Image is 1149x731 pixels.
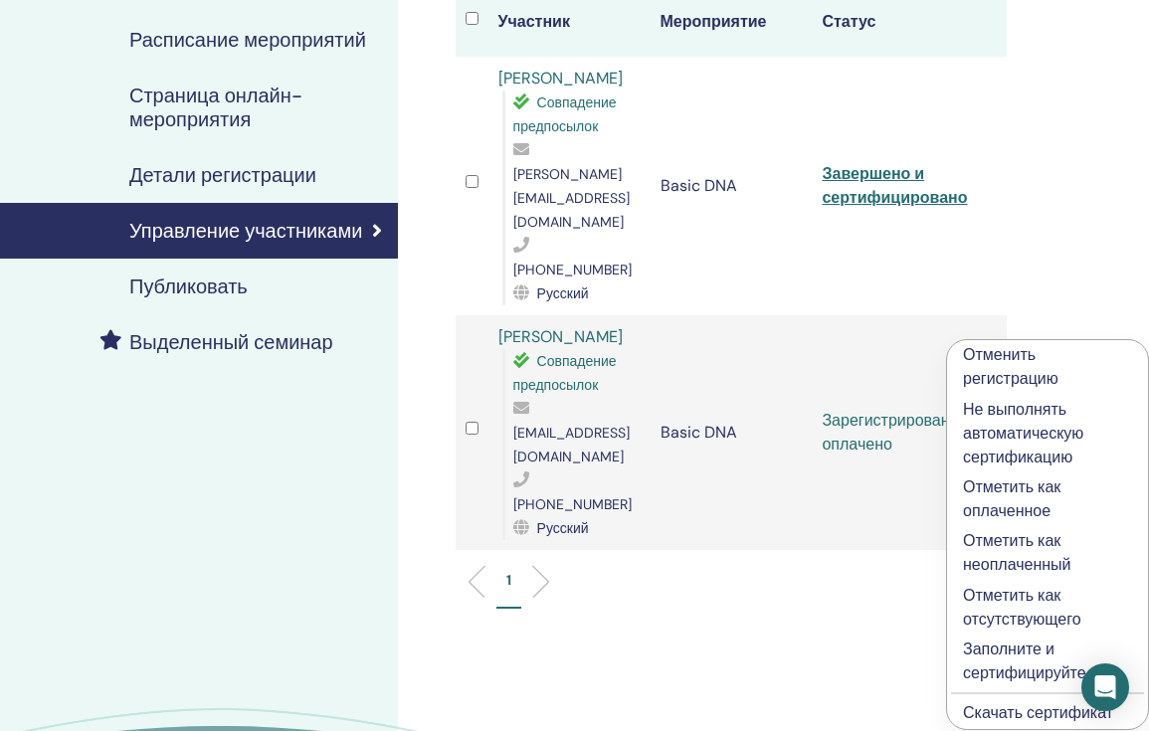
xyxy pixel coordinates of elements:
[129,84,382,131] h4: Страница онлайн-мероприятия
[513,165,630,231] span: [PERSON_NAME][EMAIL_ADDRESS][DOMAIN_NAME]
[513,424,630,465] span: [EMAIL_ADDRESS][DOMAIN_NAME]
[822,163,967,208] a: Завершено и сертифицировано
[513,93,617,135] span: Совпадение предпосылок
[129,330,333,354] h4: Выделенный семинар
[1081,663,1129,711] div: Open Intercom Messenger
[963,584,1132,632] p: Отметить как отсутствующего
[513,261,632,278] span: [PHONE_NUMBER]
[651,315,813,550] td: Basic DNA
[129,274,248,298] h4: Публиковать
[513,495,632,513] span: [PHONE_NUMBER]
[963,638,1132,685] p: Заполните и сертифицируйте
[129,219,362,243] h4: Управление участниками
[963,702,1113,723] a: Скачать сертификат
[506,570,511,591] p: 1
[963,343,1132,391] p: Отменить регистрацию
[963,475,1132,523] p: Отметить как оплаченное
[129,28,366,52] h4: Расписание мероприятий
[963,398,1132,469] p: Не выполнять автоматическую сертификацию
[129,163,316,187] h4: Детали регистрации
[498,326,623,347] a: [PERSON_NAME]
[537,284,589,302] span: Русский
[537,519,589,537] span: Русский
[651,57,813,315] td: Basic DNA
[513,352,617,394] span: Совпадение предпосылок
[498,68,623,89] a: [PERSON_NAME]
[963,529,1132,577] p: Отметить как неоплаченный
